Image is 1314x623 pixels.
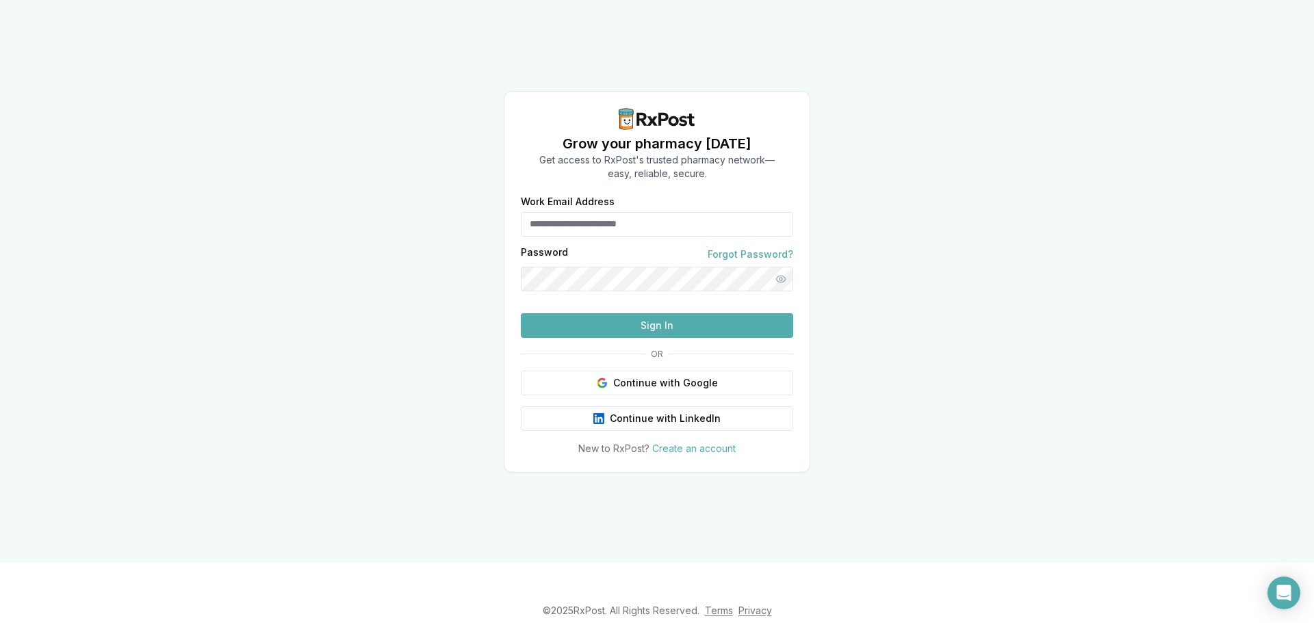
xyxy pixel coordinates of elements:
img: Google [597,377,608,388]
img: RxPost Logo [613,108,701,130]
button: Continue with LinkedIn [521,406,793,431]
a: Forgot Password? [708,248,793,261]
span: OR [645,349,669,360]
span: New to RxPost? [578,442,649,454]
a: Create an account [652,442,736,454]
label: Work Email Address [521,197,793,207]
h1: Grow your pharmacy [DATE] [539,134,775,153]
button: Sign In [521,313,793,338]
label: Password [521,248,568,261]
div: Open Intercom Messenger [1267,576,1300,609]
button: Show password [769,267,793,291]
a: Terms [705,605,733,616]
a: Privacy [738,605,772,616]
button: Continue with Google [521,371,793,395]
img: LinkedIn [593,413,604,424]
p: Get access to RxPost's trusted pharmacy network— easy, reliable, secure. [539,153,775,181]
